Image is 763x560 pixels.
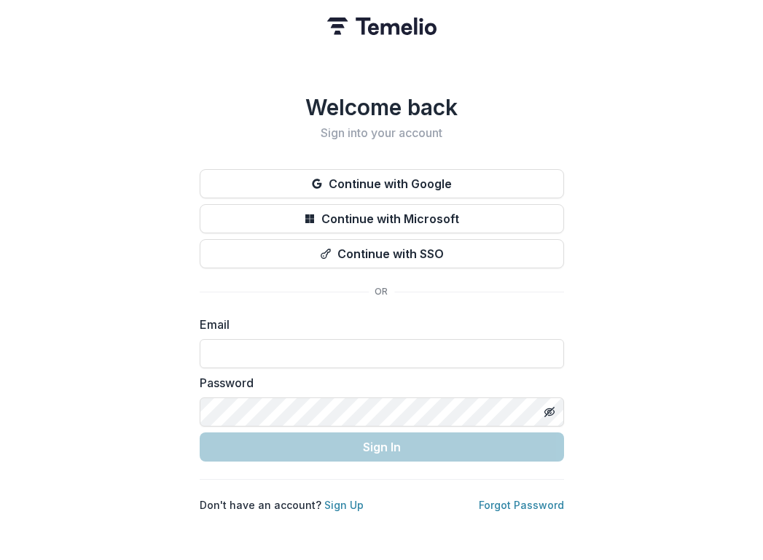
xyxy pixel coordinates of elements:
button: Toggle password visibility [538,400,561,424]
button: Sign In [200,432,564,462]
button: Continue with SSO [200,239,564,268]
a: Forgot Password [479,499,564,511]
img: Temelio [327,17,437,35]
button: Continue with Microsoft [200,204,564,233]
h1: Welcome back [200,94,564,120]
button: Continue with Google [200,169,564,198]
p: Don't have an account? [200,497,364,513]
label: Email [200,316,555,333]
h2: Sign into your account [200,126,564,140]
a: Sign Up [324,499,364,511]
label: Password [200,374,555,392]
